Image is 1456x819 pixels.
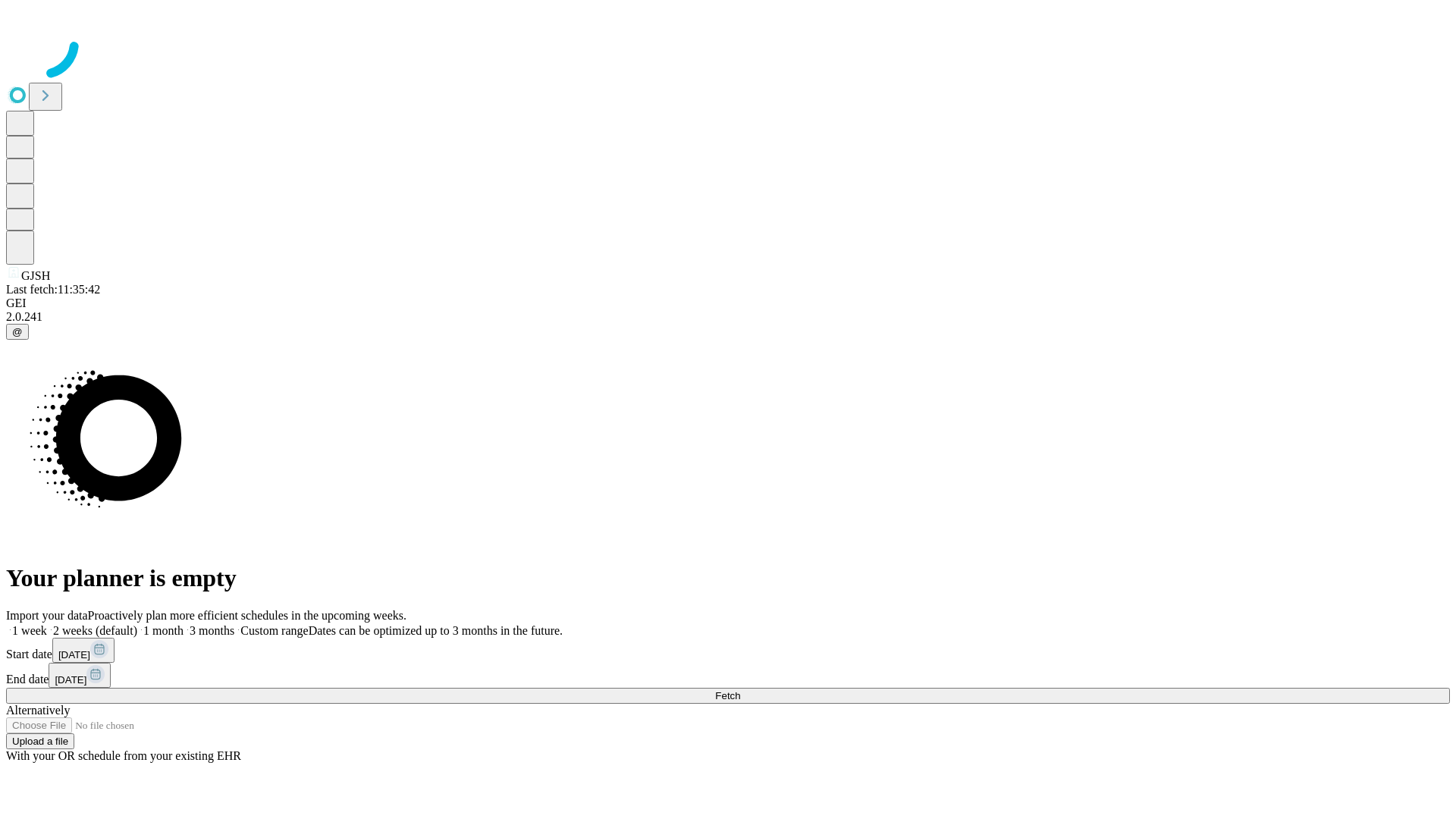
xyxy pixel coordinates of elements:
[6,638,1450,663] div: Start date
[6,564,1450,592] h1: Your planner is empty
[6,688,1450,704] button: Fetch
[6,749,241,762] span: With your OR schedule from your existing EHR
[6,733,74,749] button: Upload a file
[715,690,740,701] span: Fetch
[21,269,50,282] span: GJSH
[6,283,100,296] span: Last fetch: 11:35:42
[143,624,184,637] span: 1 month
[6,297,1450,310] div: GEI
[240,624,308,637] span: Custom range
[49,663,111,688] button: [DATE]
[6,704,70,717] span: Alternatively
[55,674,86,686] span: [DATE]
[53,624,137,637] span: 2 weeks (default)
[12,326,23,337] span: @
[12,624,47,637] span: 1 week
[58,649,90,661] span: [DATE]
[6,663,1450,688] div: End date
[6,324,29,340] button: @
[190,624,234,637] span: 3 months
[6,609,88,622] span: Import your data
[6,310,1450,324] div: 2.0.241
[52,638,115,663] button: [DATE]
[88,609,406,622] span: Proactively plan more efficient schedules in the upcoming weeks.
[309,624,563,637] span: Dates can be optimized up to 3 months in the future.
